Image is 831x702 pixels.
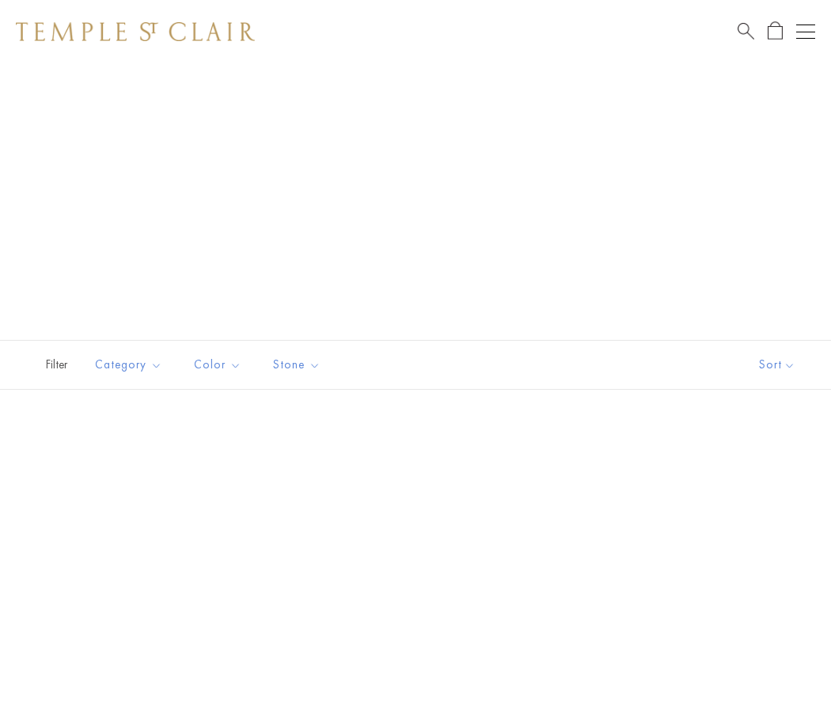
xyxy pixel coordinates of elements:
[186,355,253,375] span: Color
[796,22,815,41] button: Open navigation
[16,22,255,41] img: Temple St. Clair
[83,347,174,383] button: Category
[261,347,332,383] button: Stone
[87,355,174,375] span: Category
[738,21,754,41] a: Search
[723,341,831,389] button: Show sort by
[182,347,253,383] button: Color
[265,355,332,375] span: Stone
[768,21,783,41] a: Open Shopping Bag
